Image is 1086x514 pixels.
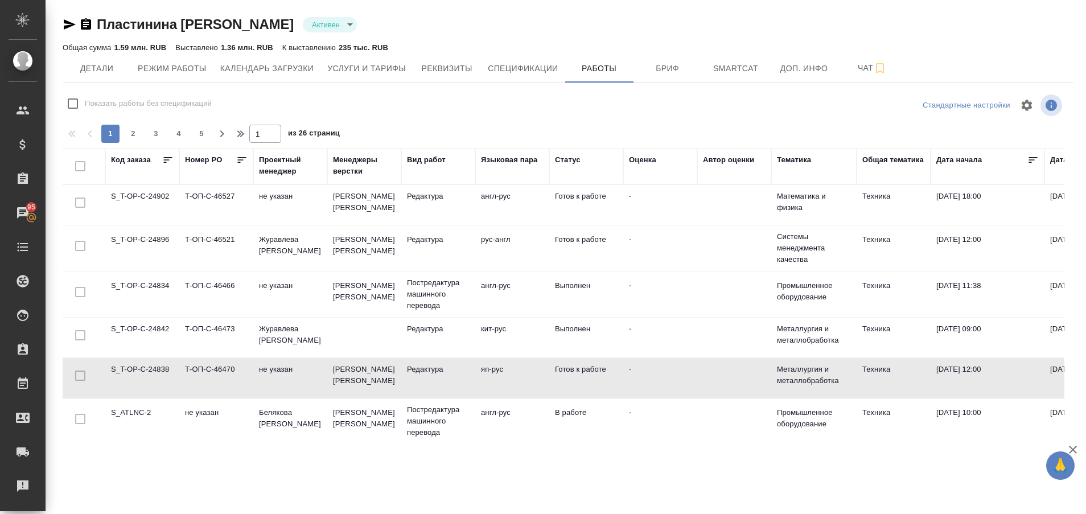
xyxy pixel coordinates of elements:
[253,228,327,268] td: Журавлева [PERSON_NAME]
[97,17,294,32] a: Пластинина [PERSON_NAME]
[777,323,851,346] p: Металлургия и металлобработка
[475,185,549,225] td: англ-рус
[777,154,811,166] div: Тематика
[1040,94,1064,116] span: Посмотреть информацию
[138,61,207,76] span: Режим работы
[549,274,623,314] td: Выполнен
[339,43,388,52] p: 235 тыс. RUB
[1051,454,1070,478] span: 🙏
[114,43,166,52] p: 1.59 млн. RUB
[549,228,623,268] td: Готов к работе
[111,154,151,166] div: Код заказа
[253,274,327,314] td: не указан
[862,154,924,166] div: Общая тематика
[931,228,1044,268] td: [DATE] 12:00
[192,125,211,143] button: 5
[63,43,114,52] p: Общая сумма
[105,401,179,441] td: S_ATLNC-2
[920,97,1013,114] div: split button
[308,20,343,30] button: Активен
[253,185,327,225] td: не указан
[845,61,900,75] span: Чат
[63,18,76,31] button: Скопировать ссылку для ЯМессенджера
[931,401,1044,441] td: [DATE] 10:00
[3,199,43,227] a: 95
[629,281,631,290] a: -
[407,154,446,166] div: Вид работ
[857,228,931,268] td: Техника
[407,234,470,245] p: Редактура
[777,61,832,76] span: Доп. инфо
[179,401,253,441] td: не указан
[407,323,470,335] p: Редактура
[147,125,165,143] button: 3
[170,128,188,139] span: 4
[282,43,339,52] p: К выставлению
[105,274,179,314] td: S_T-OP-C-24834
[857,318,931,357] td: Техника
[407,404,470,438] p: Постредактура машинного перевода
[475,228,549,268] td: рус-англ
[629,154,656,166] div: Оценка
[407,277,470,311] p: Постредактура машинного перевода
[549,401,623,441] td: В работе
[931,274,1044,314] td: [DATE] 11:38
[777,407,851,430] p: Промышленное оборудование
[179,228,253,268] td: Т-ОП-С-46521
[475,401,549,441] td: англ-рус
[179,358,253,398] td: Т-ОП-С-46470
[481,154,538,166] div: Языковая пара
[629,235,631,244] a: -
[105,185,179,225] td: S_T-OP-C-24902
[488,61,558,76] span: Спецификации
[20,202,42,213] span: 95
[220,61,314,76] span: Календарь загрузки
[640,61,695,76] span: Бриф
[253,358,327,398] td: не указан
[170,125,188,143] button: 4
[709,61,763,76] span: Smartcat
[857,358,931,398] td: Техника
[777,364,851,386] p: Металлургия и металлобработка
[931,358,1044,398] td: [DATE] 12:00
[857,185,931,225] td: Техника
[777,280,851,303] p: Промышленное оборудование
[327,228,401,268] td: [PERSON_NAME] [PERSON_NAME]
[147,128,165,139] span: 3
[105,228,179,268] td: S_T-OP-C-24896
[629,365,631,373] a: -
[221,43,273,52] p: 1.36 млн. RUB
[549,185,623,225] td: Готов к работе
[572,61,627,76] span: Работы
[69,61,124,76] span: Детали
[629,192,631,200] a: -
[873,61,887,75] svg: Подписаться
[253,318,327,357] td: Журавлева [PERSON_NAME]
[703,154,754,166] div: Автор оценки
[105,358,179,398] td: S_T-OP-C-24838
[407,191,470,202] p: Редактура
[85,98,212,109] span: Показать работы без спецификаций
[179,185,253,225] td: Т-ОП-С-46527
[327,401,401,441] td: [PERSON_NAME] [PERSON_NAME]
[419,61,474,76] span: Реквизиты
[259,154,322,177] div: Проектный менеджер
[857,274,931,314] td: Техника
[327,274,401,314] td: [PERSON_NAME] [PERSON_NAME]
[1046,451,1075,480] button: 🙏
[124,128,142,139] span: 2
[105,318,179,357] td: S_T-OP-C-24842
[475,274,549,314] td: англ-рус
[549,318,623,357] td: Выполнен
[777,191,851,213] p: Математика и физика
[931,318,1044,357] td: [DATE] 09:00
[192,128,211,139] span: 5
[629,408,631,417] a: -
[327,61,406,76] span: Услуги и тарифы
[475,358,549,398] td: яп-рус
[327,185,401,225] td: [PERSON_NAME] [PERSON_NAME]
[629,324,631,333] a: -
[288,126,340,143] span: из 26 страниц
[179,274,253,314] td: Т-ОП-С-46466
[124,125,142,143] button: 2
